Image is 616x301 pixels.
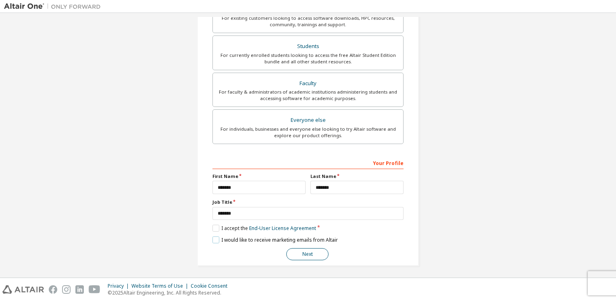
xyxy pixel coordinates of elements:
div: Cookie Consent [191,283,232,289]
label: I would like to receive marketing emails from Altair [212,236,338,243]
div: Students [218,41,398,52]
div: Everyone else [218,115,398,126]
img: facebook.svg [49,285,57,294]
a: End-User License Agreement [249,225,316,232]
img: Altair One [4,2,105,10]
button: Next [286,248,329,260]
div: Faculty [218,78,398,89]
label: First Name [212,173,306,180]
div: For individuals, businesses and everyone else looking to try Altair software and explore our prod... [218,126,398,139]
div: For faculty & administrators of academic institutions administering students and accessing softwa... [218,89,398,102]
div: Privacy [108,283,131,289]
img: linkedin.svg [75,285,84,294]
div: For currently enrolled students looking to access the free Altair Student Edition bundle and all ... [218,52,398,65]
img: altair_logo.svg [2,285,44,294]
div: Website Terms of Use [131,283,191,289]
div: For existing customers looking to access software downloads, HPC resources, community, trainings ... [218,15,398,28]
img: youtube.svg [89,285,100,294]
label: I accept the [212,225,316,232]
div: Your Profile [212,156,404,169]
label: Last Name [310,173,404,180]
img: instagram.svg [62,285,71,294]
p: © 2025 Altair Engineering, Inc. All Rights Reserved. [108,289,232,296]
label: Job Title [212,199,404,205]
